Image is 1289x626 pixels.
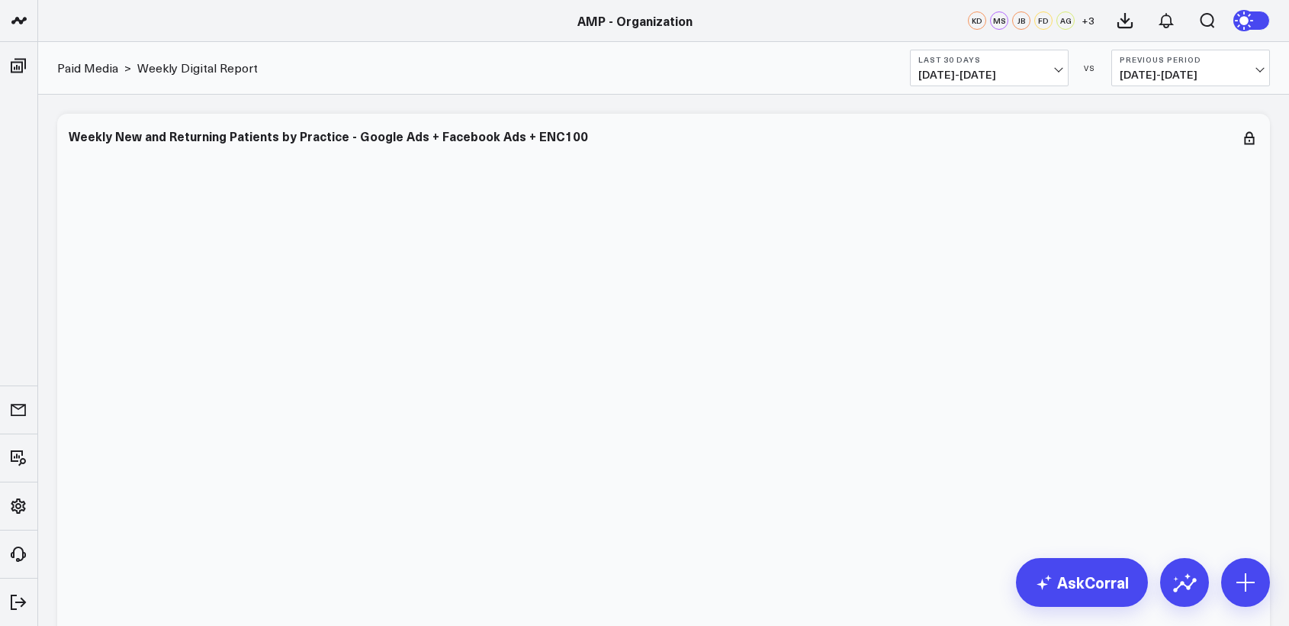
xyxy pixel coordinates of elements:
span: [DATE] - [DATE] [918,69,1060,81]
button: +3 [1078,11,1097,30]
div: MS [990,11,1008,30]
button: Last 30 Days[DATE]-[DATE] [910,50,1069,86]
div: > [57,60,131,76]
a: Weekly Digital Report [137,60,258,76]
a: Paid Media [57,60,118,76]
div: KD [968,11,986,30]
div: FD [1034,11,1053,30]
button: Previous Period[DATE]-[DATE] [1111,50,1270,86]
span: + 3 [1082,15,1095,26]
b: Last 30 Days [918,55,1060,64]
div: VS [1076,63,1104,73]
div: AG [1056,11,1075,30]
span: [DATE] - [DATE] [1120,69,1262,81]
b: Previous Period [1120,55,1262,64]
a: AMP - Organization [577,12,693,29]
a: AskCorral [1016,558,1148,607]
div: JB [1012,11,1030,30]
div: Weekly New and Returning Patients by Practice - Google Ads + Facebook Ads + ENC100 [69,127,588,144]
